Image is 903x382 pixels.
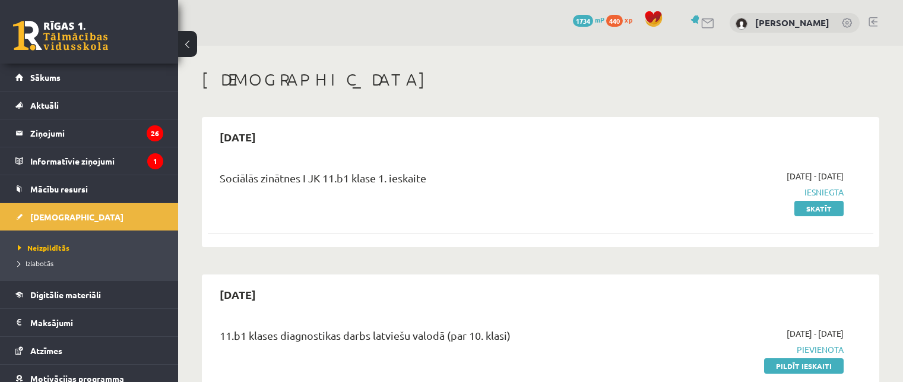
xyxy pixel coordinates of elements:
span: Aktuāli [30,100,59,111]
a: Maksājumi [15,309,163,336]
span: xp [625,15,632,24]
span: mP [595,15,604,24]
a: Pildīt ieskaiti [764,358,844,374]
a: Aktuāli [15,91,163,119]
img: Sabīne Grantovska [736,18,747,30]
a: Informatīvie ziņojumi1 [15,147,163,175]
span: 440 [606,15,623,27]
a: Digitālie materiāli [15,281,163,308]
span: Izlabotās [18,258,53,268]
i: 26 [147,125,163,141]
span: [DATE] - [DATE] [787,170,844,182]
a: Skatīt [794,201,844,216]
span: Iesniegta [648,186,844,198]
a: 1734 mP [573,15,604,24]
span: Sākums [30,72,61,83]
h2: [DATE] [208,123,268,151]
span: Digitālie materiāli [30,289,101,300]
i: 1 [147,153,163,169]
legend: Informatīvie ziņojumi [30,147,163,175]
span: 1734 [573,15,593,27]
a: Ziņojumi26 [15,119,163,147]
a: Mācību resursi [15,175,163,203]
div: 11.b1 klases diagnostikas darbs latviešu valodā (par 10. klasi) [220,327,630,349]
a: Atzīmes [15,337,163,364]
span: [DATE] - [DATE] [787,327,844,340]
a: Rīgas 1. Tālmācības vidusskola [13,21,108,50]
a: [DEMOGRAPHIC_DATA] [15,203,163,231]
div: Sociālās zinātnes I JK 11.b1 klase 1. ieskaite [220,170,630,192]
span: [DEMOGRAPHIC_DATA] [30,211,123,222]
h2: [DATE] [208,280,268,308]
legend: Maksājumi [30,309,163,336]
span: Atzīmes [30,345,62,356]
span: Neizpildītās [18,243,69,252]
a: Sākums [15,64,163,91]
a: [PERSON_NAME] [755,17,829,29]
span: Mācību resursi [30,184,88,194]
a: Neizpildītās [18,242,166,253]
a: 440 xp [606,15,638,24]
a: Izlabotās [18,258,166,269]
legend: Ziņojumi [30,119,163,147]
h1: [DEMOGRAPHIC_DATA] [202,70,879,90]
span: Pievienota [648,343,844,356]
